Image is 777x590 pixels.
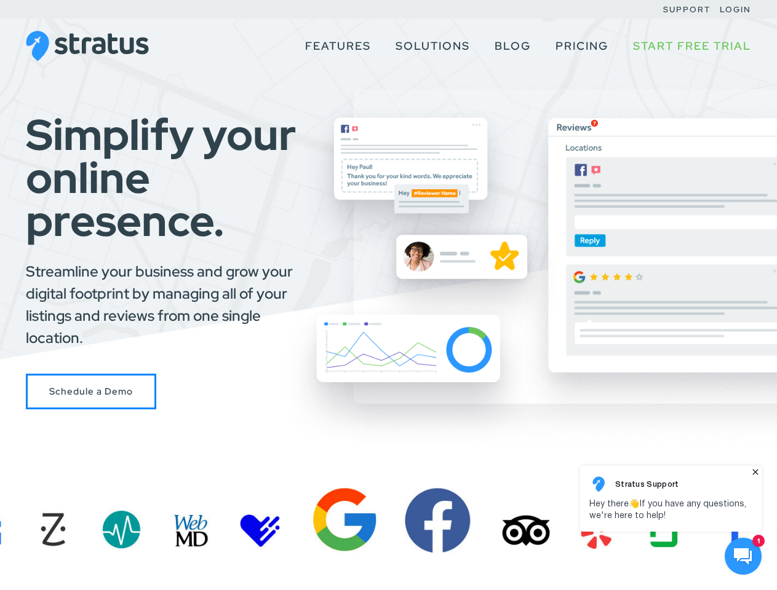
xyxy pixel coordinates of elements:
[577,462,765,578] iframe: HelpCrunch
[293,18,751,74] nav: Primary
[633,34,751,58] a: Start Free Trial
[26,31,149,61] img: Stratus
[556,34,608,58] a: Pricing
[305,34,371,58] a: Features
[663,4,711,15] a: Support
[285,80,777,446] img: Group of floating boxes showing Stratus features
[26,374,156,410] a: Schedule a Stratus Demo with Us
[26,261,316,349] p: Streamline your business and grow your digital footprint by managing all of your listings and rev...
[396,34,470,58] a: Solutions
[495,34,531,58] a: Blog
[26,113,316,242] h1: Simplify your online presence.
[720,4,751,15] a: Login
